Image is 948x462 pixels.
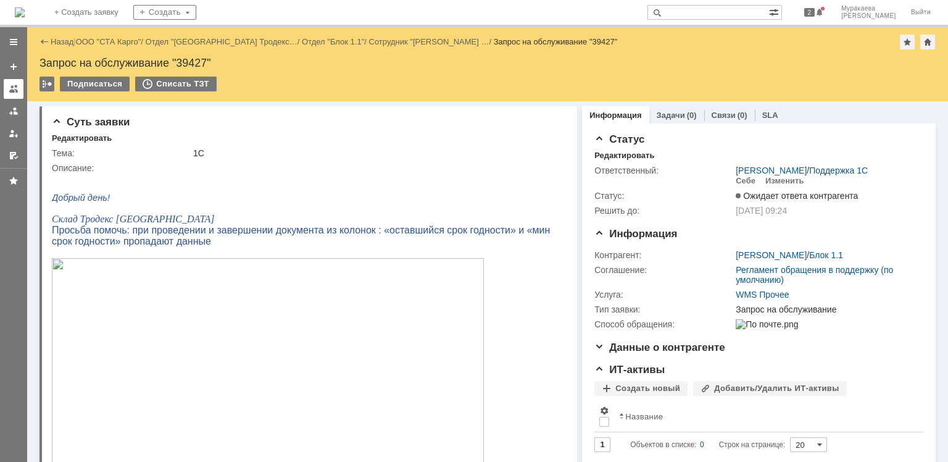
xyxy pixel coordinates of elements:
[17,404,20,414] span: -
[594,342,725,353] span: Данные о контрагенте
[594,166,733,175] div: Ответственный:
[736,176,755,186] div: Себе
[736,166,868,175] div: /
[51,37,73,46] a: Назад
[769,6,781,17] span: Расширенный поиск
[594,206,733,216] div: Решить до:
[736,290,789,300] a: WMS Прочее
[52,133,112,143] div: Редактировать
[736,304,917,314] div: Запрос на обслуживание
[700,437,704,452] div: 0
[804,8,815,17] span: 2
[594,265,733,275] div: Соглашение:
[594,364,665,376] span: ИТ-активы
[736,191,858,201] span: Ожидает ответа контрагента
[146,37,297,46] a: Отдел "[GEOGRAPHIC_DATA] Тродекс…
[765,176,804,186] div: Изменить
[630,437,785,452] i: Строк на странице:
[594,191,733,201] div: Статус:
[841,5,896,12] span: Муракаева
[4,146,23,166] a: Мои согласования
[920,35,935,49] div: Сделать домашней страницей
[302,37,368,46] div: /
[630,440,696,449] span: Объектов в списке:
[494,37,618,46] div: Запрос на обслуживание "39427"
[736,265,893,285] a: Регламент обращения в поддержку (по умолчанию)
[736,319,798,329] img: По почте.png
[76,37,146,46] div: /
[150,383,225,393] span: 7797455 доб. 721
[20,404,64,414] span: TotalGroup
[594,250,733,260] div: Контрагент:
[73,36,75,46] div: |
[76,37,141,46] a: ООО "СТА Карго"
[146,37,302,46] div: /
[594,151,654,161] div: Редактировать
[4,124,23,143] a: Мои заявки
[193,148,560,158] div: 1С
[594,228,677,240] span: Информация
[625,412,663,421] div: Название
[657,111,685,120] a: Задачи
[369,37,489,46] a: Сотрудник "[PERSON_NAME] …
[736,166,807,175] a: [PERSON_NAME]
[67,404,84,414] span: com
[900,35,915,49] div: Добавить в избранное
[762,111,778,120] a: SLA
[841,12,896,20] span: [PERSON_NAME]
[687,111,697,120] div: (0)
[599,406,609,416] span: Настройки
[736,250,843,260] div: /
[302,37,364,46] a: Отдел "Блок 1.1"
[614,401,913,432] th: Название
[4,101,23,121] a: Заявки в моей ответственности
[4,79,23,99] a: Заявки на командах
[594,290,733,300] div: Услуга:
[15,7,25,17] img: logo
[4,57,23,77] a: Создать заявку
[52,163,562,173] div: Описание:
[589,111,641,120] a: Информация
[809,166,868,175] a: Поддержка 1С
[39,57,936,69] div: Запрос на обслуживание "39427"
[809,250,843,260] a: Блок 1.1
[594,319,733,329] div: Способ обращения:
[133,5,196,20] div: Создать
[369,37,494,46] div: /
[52,148,191,158] div: Тема:
[594,133,644,145] span: Статус
[64,404,67,414] span: .
[712,111,736,120] a: Связи
[738,111,747,120] div: (0)
[594,304,733,314] div: Тип заявки:
[736,206,787,216] span: [DATE] 09:24
[39,77,54,91] div: Работа с массовостью
[736,250,807,260] a: [PERSON_NAME]
[52,116,130,128] span: Суть заявки
[15,7,25,17] a: Перейти на домашнюю страницу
